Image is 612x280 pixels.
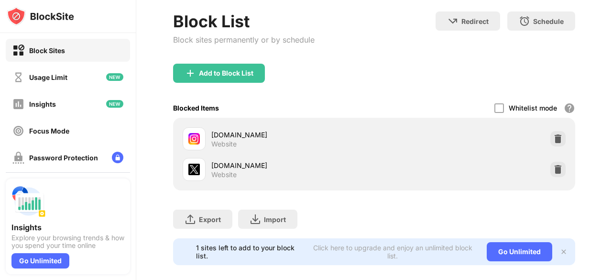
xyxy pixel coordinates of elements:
[29,73,67,81] div: Usage Limit
[461,17,489,25] div: Redirect
[12,45,24,56] img: block-on.svg
[106,73,123,81] img: new-icon.svg
[199,69,253,77] div: Add to Block List
[29,46,65,55] div: Block Sites
[12,152,24,164] img: password-protection-off.svg
[29,127,69,135] div: Focus Mode
[199,215,221,224] div: Export
[112,152,123,163] img: lock-menu.svg
[106,100,123,108] img: new-icon.svg
[211,160,374,170] div: [DOMAIN_NAME]
[11,253,69,269] div: Go Unlimited
[188,133,200,145] img: favicons
[196,244,304,260] div: 1 sites left to add to your block list.
[12,98,24,110] img: insights-off.svg
[11,234,124,249] div: Explore your browsing trends & how you spend your time online
[310,244,475,260] div: Click here to upgrade and enjoy an unlimited block list.
[12,125,24,137] img: focus-off.svg
[211,130,374,140] div: [DOMAIN_NAME]
[560,248,568,256] img: x-button.svg
[188,164,200,175] img: favicons
[173,104,219,112] div: Blocked Items
[264,215,286,224] div: Import
[12,71,24,83] img: time-usage-off.svg
[11,223,124,232] div: Insights
[173,35,315,45] div: Block sites permanently or by schedule
[29,154,98,162] div: Password Protection
[173,11,315,31] div: Block List
[29,100,56,108] div: Insights
[509,104,557,112] div: Whitelist mode
[7,7,74,26] img: logo-blocksite.svg
[211,140,237,148] div: Website
[11,184,46,219] img: push-insights.svg
[487,242,552,261] div: Go Unlimited
[533,17,564,25] div: Schedule
[211,170,237,179] div: Website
